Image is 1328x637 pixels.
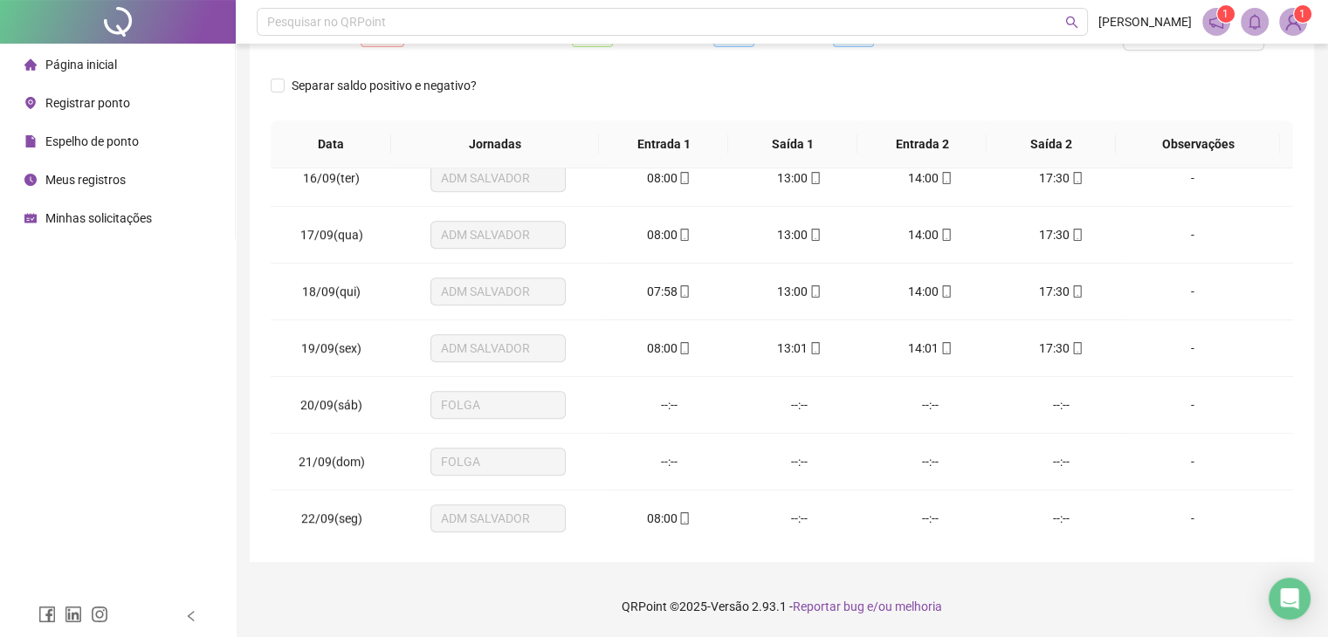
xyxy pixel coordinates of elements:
[711,599,749,613] span: Versão
[1140,395,1243,414] div: -
[1010,339,1113,358] div: 17:30
[728,120,857,168] th: Saída 1
[91,606,108,623] span: instagram
[748,225,851,244] div: 13:00
[45,173,126,187] span: Meus registros
[677,229,691,241] span: mobile
[879,452,982,471] div: --:--
[677,285,691,298] span: mobile
[879,395,982,414] div: --:--
[879,339,982,358] div: 14:01
[1098,12,1192,31] span: [PERSON_NAME]
[185,610,197,622] span: left
[617,282,720,301] div: 07:58
[857,120,987,168] th: Entrada 2
[677,342,691,354] span: mobile
[1116,120,1280,168] th: Observações
[1247,14,1263,30] span: bell
[1269,578,1311,620] div: Open Intercom Messenger
[302,284,361,298] span: 18/09(qui)
[1065,16,1078,29] span: search
[1140,282,1243,301] div: -
[1222,8,1228,20] span: 1
[939,172,953,184] span: mobile
[617,509,720,528] div: 08:00
[301,511,362,525] span: 22/09(seg)
[301,341,361,355] span: 19/09(sex)
[1130,134,1266,154] span: Observações
[45,96,130,110] span: Registrar ponto
[1010,452,1113,471] div: --:--
[617,339,720,358] div: 08:00
[441,165,555,191] span: ADM SALVADOR
[748,339,851,358] div: 13:01
[1299,8,1305,20] span: 1
[1010,395,1113,414] div: --:--
[24,135,37,147] span: file
[1010,509,1113,528] div: --:--
[441,392,555,418] span: FOLGA
[748,168,851,188] div: 13:00
[1140,452,1243,471] div: -
[599,120,728,168] th: Entrada 1
[987,120,1116,168] th: Saída 2
[808,229,822,241] span: mobile
[617,225,720,244] div: 08:00
[441,505,555,531] span: ADM SALVADOR
[748,282,851,301] div: 13:00
[1070,285,1084,298] span: mobile
[793,599,942,613] span: Reportar bug e/ou melhoria
[748,395,851,414] div: --:--
[45,58,117,72] span: Página inicial
[24,97,37,109] span: environment
[808,342,822,354] span: mobile
[677,512,691,524] span: mobile
[808,285,822,298] span: mobile
[617,395,720,414] div: --:--
[1010,225,1113,244] div: 17:30
[748,452,851,471] div: --:--
[299,455,365,469] span: 21/09(dom)
[303,171,360,185] span: 16/09(ter)
[1010,168,1113,188] div: 17:30
[391,120,599,168] th: Jornadas
[1070,342,1084,354] span: mobile
[441,449,555,475] span: FOLGA
[1140,339,1243,358] div: -
[939,342,953,354] span: mobile
[1140,509,1243,528] div: -
[1010,282,1113,301] div: 17:30
[939,285,953,298] span: mobile
[939,229,953,241] span: mobile
[300,398,362,412] span: 20/09(sáb)
[879,168,982,188] div: 14:00
[677,172,691,184] span: mobile
[879,282,982,301] div: 14:00
[24,58,37,71] span: home
[38,606,56,623] span: facebook
[45,134,139,148] span: Espelho de ponto
[1070,229,1084,241] span: mobile
[441,278,555,305] span: ADM SALVADOR
[1140,168,1243,188] div: -
[1208,14,1224,30] span: notification
[24,212,37,224] span: schedule
[1280,9,1306,35] img: 21643
[1217,5,1235,23] sup: 1
[271,120,391,168] th: Data
[24,174,37,186] span: clock-circle
[441,335,555,361] span: ADM SALVADOR
[879,225,982,244] div: 14:00
[1294,5,1311,23] sup: Atualize o seu contato no menu Meus Dados
[808,172,822,184] span: mobile
[441,222,555,248] span: ADM SALVADOR
[748,509,851,528] div: --:--
[300,228,363,242] span: 17/09(qua)
[285,76,484,95] span: Separar saldo positivo e negativo?
[1140,225,1243,244] div: -
[879,509,982,528] div: --:--
[65,606,82,623] span: linkedin
[617,168,720,188] div: 08:00
[236,576,1328,637] footer: QRPoint © 2025 - 2.93.1 -
[1070,172,1084,184] span: mobile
